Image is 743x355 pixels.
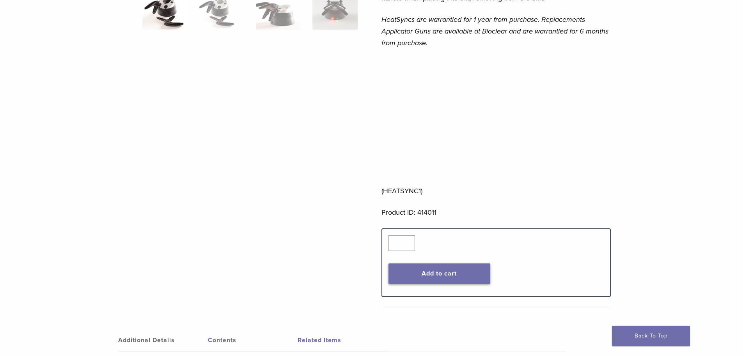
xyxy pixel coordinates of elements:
[381,59,611,197] p: (HEATSYNC1)
[612,326,690,346] a: Back To Top
[381,207,611,218] p: Product ID: 414011
[118,329,208,351] a: Additional Details
[381,15,608,47] em: HeatSyncs are warrantied for 1 year from purchase. Replacements Applicator Guns are available at ...
[298,329,387,351] a: Related Items
[208,329,298,351] a: Contents
[388,263,490,284] button: Add to cart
